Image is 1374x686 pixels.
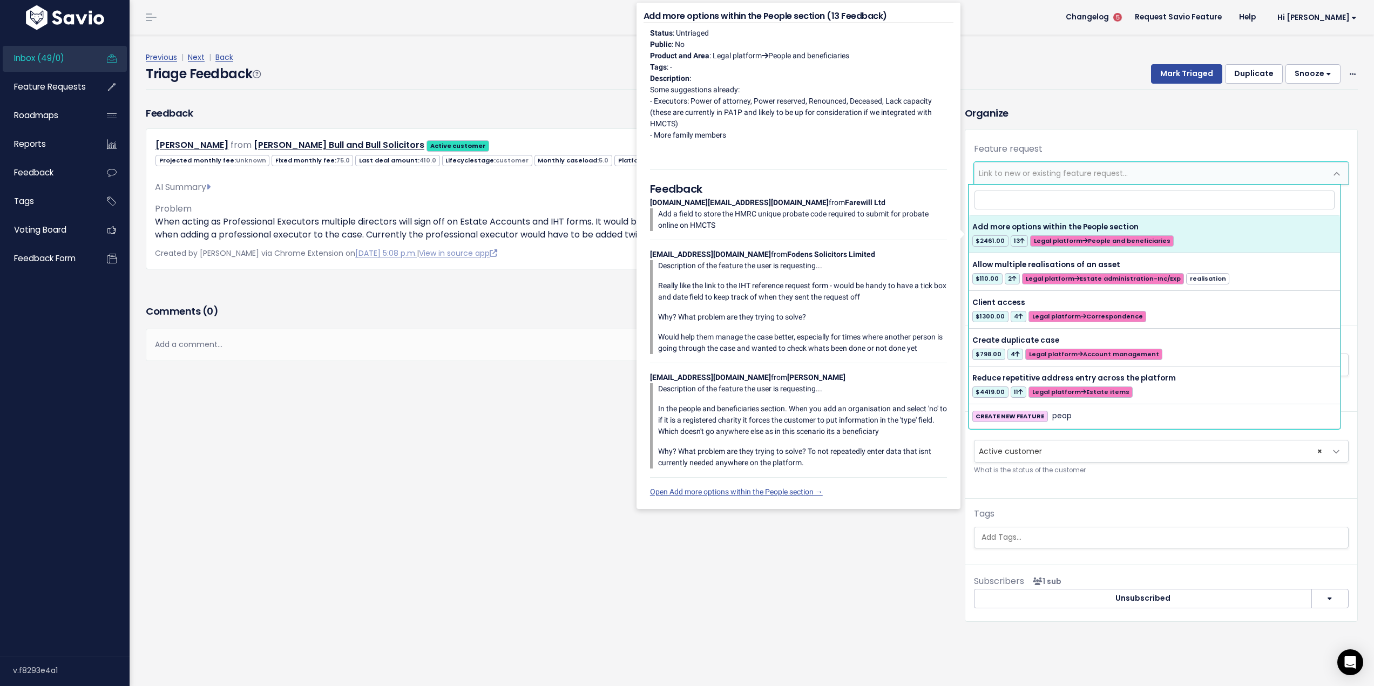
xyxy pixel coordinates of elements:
[1030,235,1174,247] span: Legal platform People and beneficiaries
[1113,13,1122,22] span: 5
[658,331,947,354] p: Would help them manage the case better, especially for times where another person is going throug...
[972,297,1025,308] span: Client access
[534,155,612,166] span: Monthly caseload:
[236,156,266,165] span: Unknown
[1052,410,1072,423] span: peop
[1337,649,1363,675] div: Open Intercom Messenger
[146,304,931,319] h3: Comments ( )
[355,248,417,259] a: [DATE] 5:08 p.m.
[787,373,845,382] strong: [PERSON_NAME]
[974,142,1043,155] label: Feature request
[972,335,1059,345] span: Create duplicate case
[1126,9,1230,25] a: Request Savio Feature
[207,52,213,63] span: |
[650,181,947,197] h5: Feedback
[599,156,608,165] span: 5.0
[972,373,1176,383] span: Reduce repetitive address entry across the platform
[974,440,1326,462] span: Active customer
[207,304,213,318] span: 0
[1317,440,1322,462] span: ×
[1011,386,1026,398] span: 11
[3,189,90,214] a: Tags
[14,224,66,235] span: Voting Board
[650,74,689,83] strong: Description
[972,386,1008,398] span: $4419.00
[658,403,947,437] p: In the people and beneficiaries section. When you add an organisation and select 'no' to if it is...
[1264,9,1365,26] a: Hi [PERSON_NAME]
[419,156,436,165] span: 410.0
[644,23,953,502] div: : Untriaged : No : Legal platform People and beneficiaries : - : from from from
[972,273,1003,284] span: $110.00
[14,52,64,64] span: Inbox (49/0)
[1022,273,1184,284] span: Legal platform Estate administration-Inc/Exp
[155,139,228,151] a: [PERSON_NAME]
[3,218,90,242] a: Voting Board
[179,52,186,63] span: |
[974,507,994,520] label: Tags
[3,246,90,271] a: Feedback form
[146,64,260,84] h4: Triage Feedback
[1225,64,1283,84] button: Duplicate
[972,349,1005,360] span: $798.00
[155,155,269,166] span: Projected monthly fee:
[496,156,529,165] span: customer
[254,139,424,151] a: [PERSON_NAME] Bull and Bull Solicitors
[442,155,532,166] span: Lifecyclestage:
[1028,576,1061,587] span: <p><strong>Subscribers</strong><br><br> - Jake Warriner<br> </p>
[14,138,46,150] span: Reports
[419,248,497,259] a: View in source app
[1066,13,1109,21] span: Changelog
[614,155,761,166] span: Platform usage status:
[644,10,953,23] h4: Add more options within the People section (13 Feedback)
[3,103,90,128] a: Roadmaps
[650,198,829,207] strong: [DOMAIN_NAME][EMAIL_ADDRESS][DOMAIN_NAME]
[1011,235,1028,247] span: 13
[13,656,130,684] div: v.f8293e4a1
[146,106,193,120] h3: Feedback
[1025,349,1162,360] span: Legal platform Account management
[974,465,1349,476] small: What is the status of the customer
[965,106,1358,120] h3: Organize
[231,139,252,151] span: from
[272,155,353,166] span: Fixed monthly fee:
[974,575,1024,587] span: Subscribers
[14,195,34,207] span: Tags
[974,440,1349,463] span: Active customer
[1011,311,1026,322] span: 4
[977,532,1348,543] input: Add Tags...
[1007,349,1023,360] span: 4
[14,167,53,178] span: Feedback
[972,222,1139,232] span: Add more options within the People section
[650,373,771,382] strong: [EMAIL_ADDRESS][DOMAIN_NAME]
[1151,64,1222,84] button: Mark Triaged
[650,29,673,37] strong: Status
[1285,64,1341,84] button: Snooze
[1230,9,1264,25] a: Help
[188,52,205,63] a: Next
[658,383,947,395] p: Description of the feature the user is requesting...
[336,156,350,165] span: 75.0
[650,250,771,259] strong: [EMAIL_ADDRESS][DOMAIN_NAME]
[430,141,486,150] strong: Active customer
[972,235,1008,247] span: $2461.00
[979,168,1128,179] span: Link to new or existing feature request...
[845,198,885,207] strong: Farewill Ltd
[3,74,90,99] a: Feature Requests
[3,160,90,185] a: Feedback
[23,5,107,30] img: logo-white.9d6f32f41409.svg
[155,181,211,193] span: AI Summary
[787,250,875,259] strong: Fodens Solicitors Limited
[974,589,1312,608] button: Unsubscribed
[972,311,1008,322] span: $1300.00
[14,110,58,121] span: Roadmaps
[650,487,823,496] a: Open Add more options within the People section →
[650,40,672,49] strong: Public
[155,248,497,259] span: Created by [PERSON_NAME] via Chrome Extension on |
[650,51,709,60] strong: Product and Area
[14,81,86,92] span: Feature Requests
[1005,273,1020,284] span: 2
[355,155,439,166] span: Last deal amount:
[1028,386,1133,398] span: Legal platform Estate items
[658,311,947,323] p: Why? What problem are they trying to solve?
[1277,13,1357,22] span: Hi [PERSON_NAME]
